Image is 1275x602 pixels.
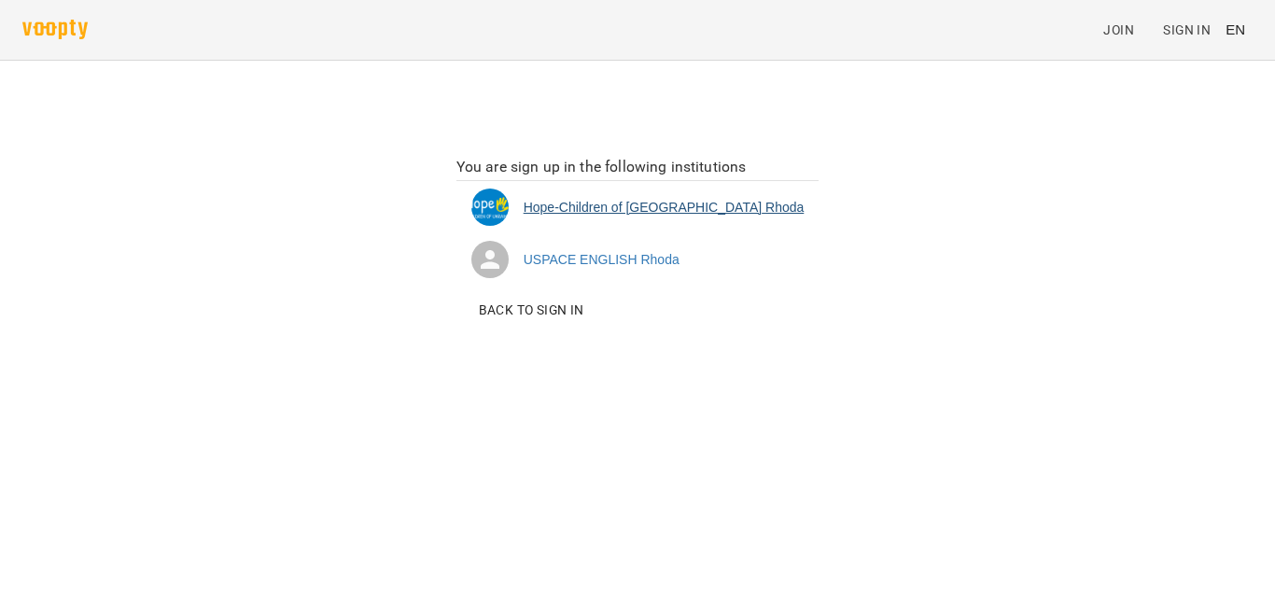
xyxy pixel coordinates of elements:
h6: You are sign up in the following institutions [456,154,820,180]
li: USPACE ENGLISH Rhoda [456,233,820,286]
span: Back to sign in [479,299,584,321]
span: Join [1103,19,1134,41]
a: Sign In [1156,13,1218,47]
button: EN [1218,12,1253,47]
button: Back to sign in [471,293,592,327]
span: Sign In [1163,19,1211,41]
span: EN [1226,20,1245,39]
li: Hope-Children of [GEOGRAPHIC_DATA] Rhoda [456,181,820,233]
img: 8c92ceb4bedcffbc5184468b26942b04.jpg [471,189,509,226]
a: Join [1096,13,1156,47]
img: voopty.png [22,20,88,39]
